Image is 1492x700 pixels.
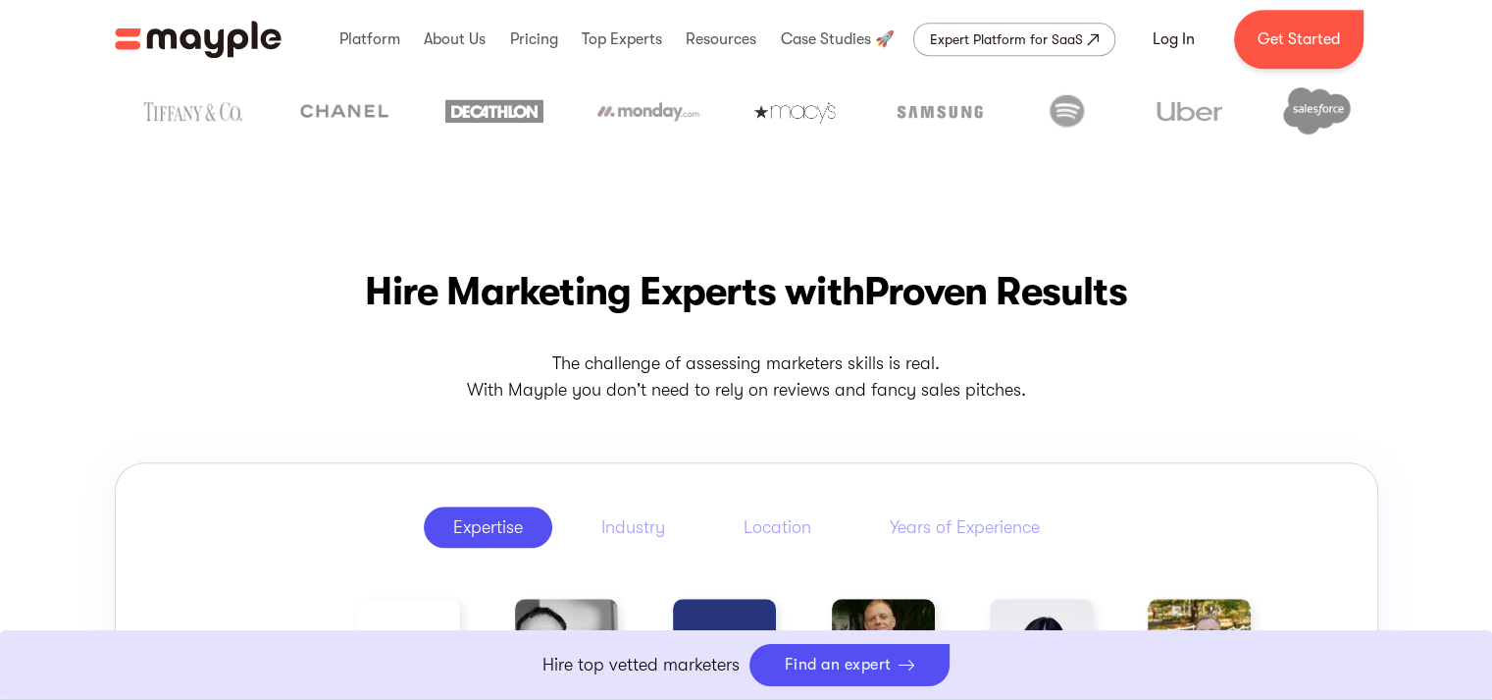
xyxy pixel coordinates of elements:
[930,27,1083,51] div: Expert Platform for SaaS
[681,8,761,71] div: Resources
[504,8,562,71] div: Pricing
[334,8,405,71] div: Platform
[419,8,490,71] div: About Us
[744,515,811,539] div: Location
[890,515,1040,539] div: Years of Experience
[453,515,523,539] div: Expertise
[577,8,667,71] div: Top Experts
[115,264,1378,319] h2: Hire Marketing Experts with
[1139,472,1492,700] iframe: Chat Widget
[913,23,1115,56] a: Expert Platform for SaaS
[601,515,665,539] div: Industry
[115,21,282,58] img: Mayple logo
[115,350,1378,404] p: The challenge of assessing marketers skills is real. With Mayple you don't need to rely on review...
[115,21,282,58] a: home
[1234,10,1363,69] a: Get Started
[864,269,1127,314] span: Proven Results
[1129,16,1218,63] a: Log In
